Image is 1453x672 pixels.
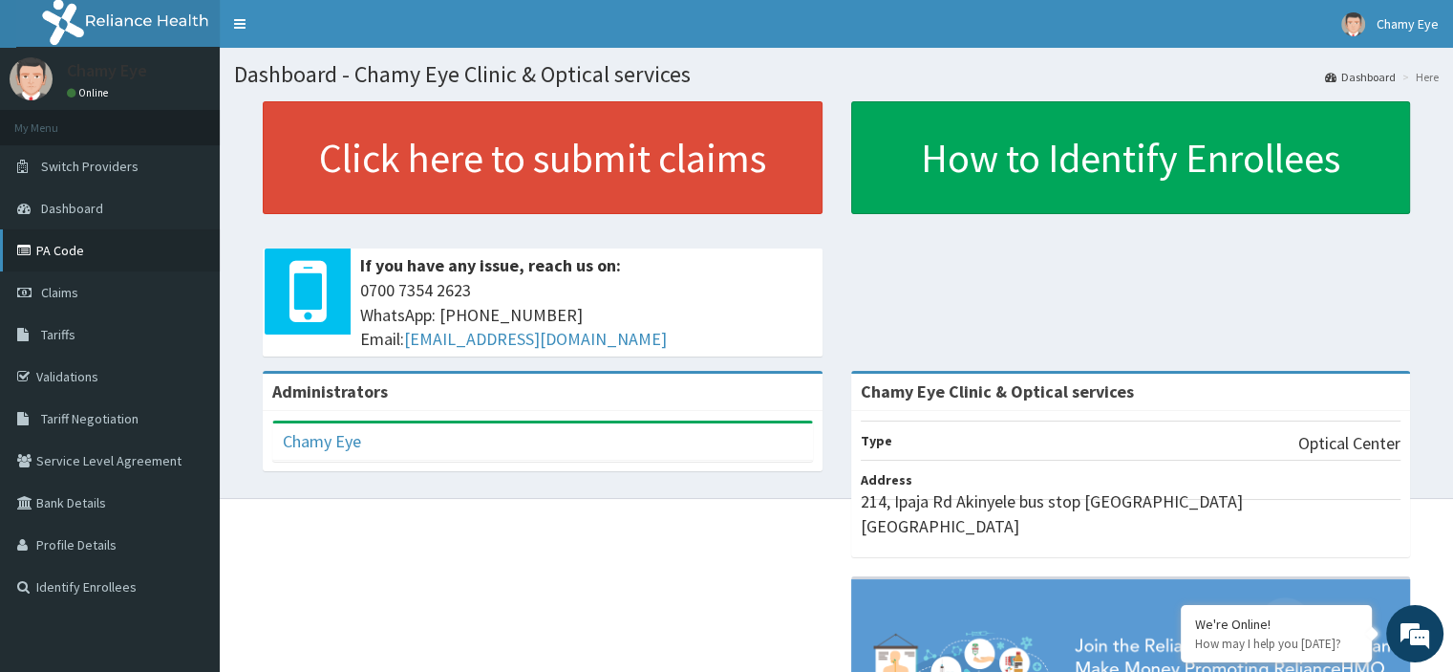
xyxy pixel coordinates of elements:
p: How may I help you today? [1195,636,1357,652]
a: Chamy Eye [283,430,361,452]
b: Administrators [272,380,388,402]
span: Switch Providers [41,158,139,175]
h1: Dashboard - Chamy Eye Clinic & Optical services [234,62,1439,87]
img: User Image [1341,12,1365,36]
a: [EMAIL_ADDRESS][DOMAIN_NAME] [404,328,667,350]
span: We're online! [111,209,264,402]
img: User Image [10,57,53,100]
div: Chat with us now [99,107,321,132]
span: Claims [41,284,78,301]
span: Dashboard [41,200,103,217]
p: Chamy Eye [67,62,147,79]
p: Optical Center [1298,431,1400,456]
a: Online [67,86,113,99]
span: Chamy Eye [1377,15,1439,33]
a: Click here to submit claims [263,101,823,214]
b: Type [861,432,892,449]
textarea: Type your message and hit 'Enter' [10,460,364,527]
b: Address [861,471,912,488]
strong: Chamy Eye Clinic & Optical services [861,380,1134,402]
span: Tariff Negotiation [41,410,139,427]
a: How to Identify Enrollees [851,101,1411,214]
p: 214, Ipaja Rd Akinyele bus stop [GEOGRAPHIC_DATA] [GEOGRAPHIC_DATA] [861,489,1401,538]
img: d_794563401_company_1708531726252_794563401 [35,96,77,143]
span: 0700 7354 2623 WhatsApp: [PHONE_NUMBER] Email: [360,278,813,352]
li: Here [1398,69,1439,85]
a: Dashboard [1325,69,1396,85]
b: If you have any issue, reach us on: [360,254,621,276]
div: Minimize live chat window [313,10,359,55]
span: Tariffs [41,326,75,343]
div: We're Online! [1195,616,1357,633]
